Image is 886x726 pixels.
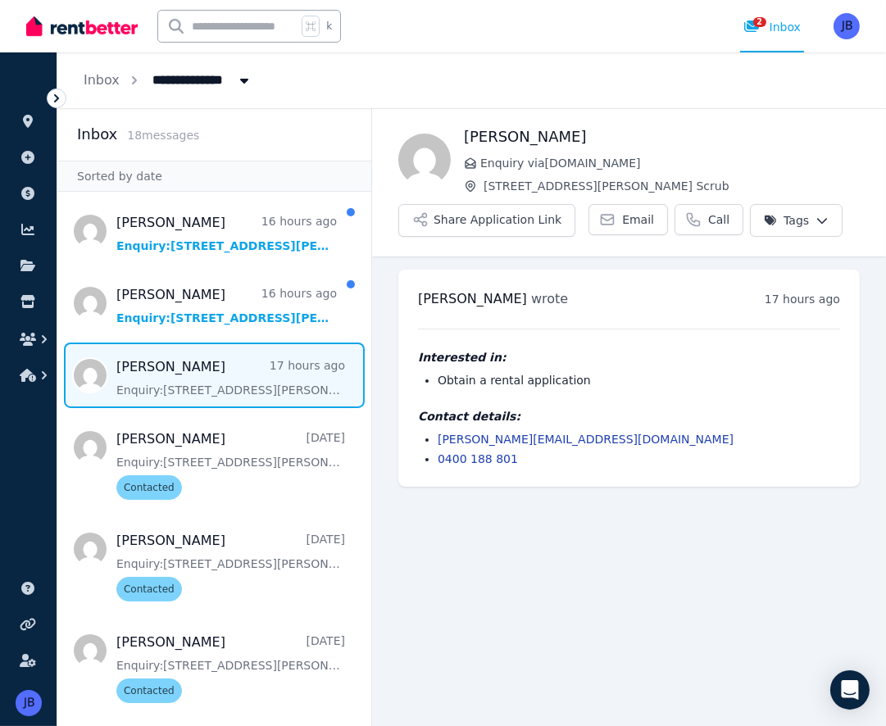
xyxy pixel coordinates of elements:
time: 17 hours ago [765,293,840,306]
img: Jeremy Baker [834,13,860,39]
a: Inbox [84,72,120,88]
a: [PERSON_NAME]17 hours agoEnquiry:[STREET_ADDRESS][PERSON_NAME] Scrub. [116,357,345,398]
span: [PERSON_NAME] [418,291,527,306]
a: [PERSON_NAME][DATE]Enquiry:[STREET_ADDRESS][PERSON_NAME] Scrub.Contacted [116,633,345,703]
span: Enquiry via [DOMAIN_NAME] [480,155,860,171]
nav: Breadcrumb [57,52,279,108]
button: Share Application Link [398,204,575,237]
span: Tags [764,212,809,229]
div: Sorted by date [57,161,371,192]
div: Inbox [743,19,801,35]
a: Call [675,204,743,235]
a: [PERSON_NAME][DATE]Enquiry:[STREET_ADDRESS][PERSON_NAME] Scrub.Contacted [116,531,345,601]
span: Call [708,211,729,228]
span: 2 [753,17,766,27]
li: Obtain a rental application [438,372,840,388]
div: Open Intercom Messenger [830,670,870,710]
a: [PERSON_NAME][DATE]Enquiry:[STREET_ADDRESS][PERSON_NAME] Scrub.Contacted [116,429,345,500]
span: [STREET_ADDRESS][PERSON_NAME] Scrub [484,178,860,194]
img: Tamara [398,134,451,186]
h2: Inbox [77,123,117,146]
span: Email [622,211,654,228]
img: Jeremy Baker [16,690,42,716]
h1: [PERSON_NAME] [464,125,860,148]
h4: Interested in: [418,349,840,365]
h4: Contact details: [418,408,840,424]
a: Email [588,204,668,235]
img: RentBetter [26,14,138,39]
span: 18 message s [127,129,199,142]
a: [PERSON_NAME]16 hours agoEnquiry:[STREET_ADDRESS][PERSON_NAME] Scrub. [116,213,337,254]
a: [PERSON_NAME]16 hours agoEnquiry:[STREET_ADDRESS][PERSON_NAME] Scrub. [116,285,337,326]
button: Tags [750,204,843,237]
a: [PERSON_NAME][EMAIL_ADDRESS][DOMAIN_NAME] [438,433,734,446]
span: wrote [531,291,568,306]
a: 0400 188 801 [438,452,518,465]
span: k [326,20,332,33]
